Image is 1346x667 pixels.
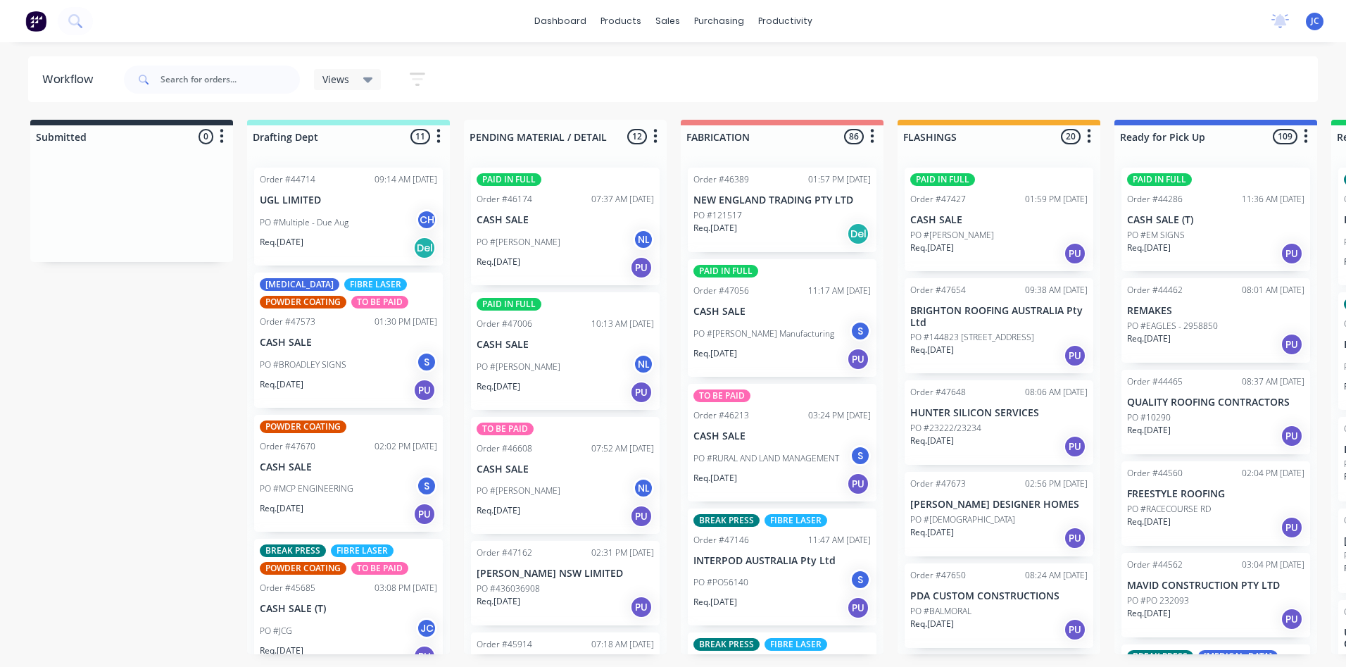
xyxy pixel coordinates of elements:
p: CASH SALE [477,214,654,226]
div: PAID IN FULLOrder #4700610:13 AM [DATE]CASH SALEPO #[PERSON_NAME]NLReq.[DATE]PU [471,292,660,410]
div: PU [1281,242,1303,265]
p: Req. [DATE] [910,618,954,630]
a: dashboard [527,11,593,32]
p: CASH SALE (T) [260,603,437,615]
div: PU [630,596,653,618]
div: Order #4446508:37 AM [DATE]QUALITY ROOFING CONTRACTORSPO #10290Req.[DATE]PU [1121,370,1310,454]
p: PO #EM SIGNS [1127,229,1185,242]
div: 10:13 AM [DATE] [591,318,654,330]
div: S [416,351,437,373]
div: 08:01 AM [DATE] [1242,284,1304,297]
p: PO #[DEMOGRAPHIC_DATA] [910,513,1015,526]
div: TO BE PAID [351,296,408,308]
div: 01:59 PM [DATE] [1025,193,1088,206]
div: 08:06 AM [DATE] [1025,386,1088,399]
div: Order #44714 [260,173,315,186]
p: Req. [DATE] [910,526,954,539]
div: 11:47 AM [DATE] [808,534,871,547]
div: Order #47427 [910,193,966,206]
p: Req. [DATE] [1127,607,1171,620]
p: PO #144823 [STREET_ADDRESS] [910,331,1034,344]
div: Order #44562 [1127,559,1183,571]
p: Req. [DATE] [693,222,737,235]
div: 08:37 AM [DATE] [1242,375,1304,388]
p: HUNTER SILICON SERVICES [910,407,1088,419]
p: [PERSON_NAME] NSW LIMITED [477,568,654,580]
div: 07:18 AM [DATE] [591,638,654,651]
div: NL [633,354,654,375]
div: PU [1064,242,1086,265]
p: CASH SALE [693,306,871,318]
div: TO BE PAID [477,423,534,435]
div: 02:31 PM [DATE] [591,547,654,559]
p: PO #BROADLEY SIGNS [260,359,346,371]
p: PO #BALMORAL [910,605,971,618]
div: NL [633,478,654,499]
p: QUALITY ROOFING CONTRACTORS [1127,397,1304,409]
div: PU [1281,425,1303,447]
div: BREAK PRESSFIBRE LASEROrder #4714611:47 AM [DATE]INTERPOD AUSTRALIA Pty LtdPO #PO56140SReq.[DATE]PU [688,509,876,626]
div: 03:04 PM [DATE] [1242,559,1304,571]
div: [MEDICAL_DATA] [260,278,339,291]
p: NEW ENGLAND TRADING PTY LTD [693,194,871,206]
div: [MEDICAL_DATA] [1198,650,1278,663]
div: Order #45685 [260,582,315,594]
div: CH [416,209,437,230]
div: Order #45914 [477,638,532,651]
div: FIBRE LASER [765,638,827,651]
input: Search for orders... [161,66,300,94]
div: 03:24 PM [DATE] [808,409,871,422]
p: MAVID CONSTRUCTION PTY LTD [1127,580,1304,592]
p: Req. [DATE] [477,504,520,517]
div: purchasing [687,11,751,32]
div: BREAK PRESS [260,544,326,557]
div: Order #4456203:04 PM [DATE]MAVID CONSTRUCTION PTY LTDPO #PO 232093Req.[DATE]PU [1121,553,1310,637]
div: Workflow [42,71,100,88]
p: PO #PO56140 [693,576,748,589]
div: POWDER COATING [260,420,346,433]
p: PO #[PERSON_NAME] [910,229,994,242]
div: PU [1064,527,1086,549]
div: PU [1281,516,1303,539]
p: REMAKES [1127,305,1304,317]
div: Order #44286 [1127,193,1183,206]
p: CASH SALE [910,214,1088,226]
p: Req. [DATE] [1127,242,1171,254]
div: Order #46174 [477,193,532,206]
div: S [850,320,871,342]
p: BRIGHTON ROOFING AUSTRALIA Pty Ltd [910,305,1088,329]
p: Req. [DATE] [1127,424,1171,437]
p: Req. [DATE] [1127,332,1171,345]
p: CASH SALE [260,461,437,473]
div: Order #47654 [910,284,966,297]
span: Views [322,72,349,87]
p: Req. [DATE] [477,380,520,393]
p: PO #RURAL AND LAND MANAGEMENT [693,452,839,465]
div: BREAK PRESS [1127,650,1193,663]
div: PU [847,597,869,619]
p: FREESTYLE ROOFING [1127,488,1304,500]
div: PU [630,505,653,528]
div: PU [1064,618,1086,641]
p: Req. [DATE] [260,236,303,249]
div: 02:56 PM [DATE] [1025,478,1088,490]
p: Req. [DATE] [693,347,737,360]
p: PO #MCP ENGINEERING [260,482,353,495]
div: PU [847,473,869,495]
div: FIBRE LASER [331,544,394,557]
div: PAID IN FULLOrder #4617407:37 AM [DATE]CASH SALEPO #[PERSON_NAME]NLReq.[DATE]PU [471,168,660,285]
div: Order #47650 [910,569,966,582]
div: FIBRE LASER [344,278,407,291]
img: Factory [25,11,46,32]
div: Order #4767302:56 PM [DATE][PERSON_NAME] DESIGNER HOMESPO #[DEMOGRAPHIC_DATA]Req.[DATE]PU [905,472,1093,556]
p: CASH SALE [477,463,654,475]
p: PO #Multiple - Due Aug [260,216,348,229]
div: Order #4638901:57 PM [DATE]NEW ENGLAND TRADING PTY LTDPO #121517Req.[DATE]Del [688,168,876,252]
div: Order #47006 [477,318,532,330]
div: Del [847,223,869,245]
div: PU [1064,344,1086,367]
p: Req. [DATE] [910,242,954,254]
p: PO #10290 [1127,411,1171,424]
p: PDA CUSTOM CONSTRUCTIONS [910,590,1088,602]
div: Order #47670 [260,440,315,453]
